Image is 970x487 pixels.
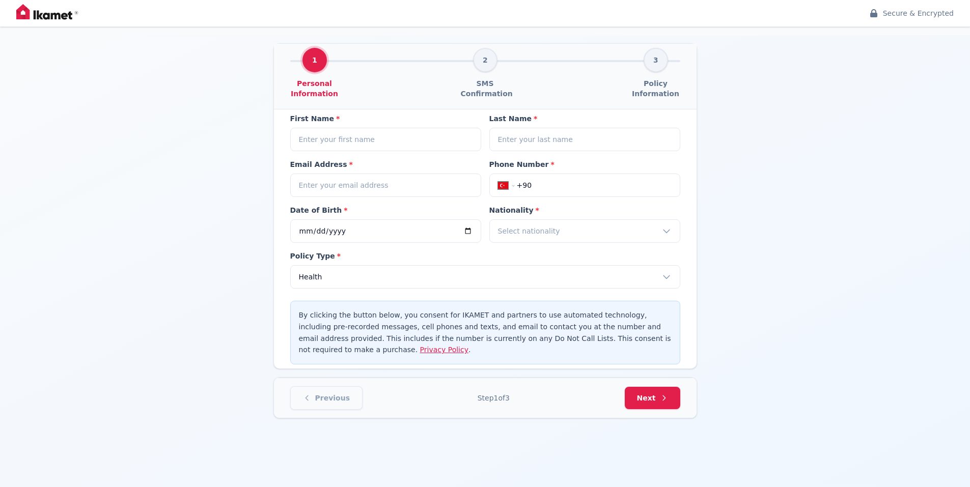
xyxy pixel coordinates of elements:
label: Last Name [489,113,680,124]
a: Privacy Policy [420,346,468,354]
input: Enter your last name [489,128,680,151]
label: Phone Number [489,159,680,169]
span: Personal Information [290,78,339,99]
label: First Name [290,113,481,124]
span: Secure & Encrypted [883,8,954,18]
button: Previous [290,386,363,410]
div: Step 1 of 3 [478,393,510,403]
input: Enter your first name [290,128,481,151]
label: Policy Type [290,251,680,261]
span: SMS Confirmation [461,78,510,99]
p: By clicking the button below, you consent for IKAMET and partners to use automated technology, in... [299,309,672,356]
span: 2 [483,55,488,65]
input: Enter your phone number [517,180,672,190]
span: Policy Information [631,78,680,99]
span: 1 [312,55,317,65]
span: Previous [303,393,350,403]
button: Next [625,387,680,409]
span: 3 [653,55,658,65]
input: Enter your email address [290,174,481,197]
span: Health [299,272,322,282]
label: Email Address [290,159,481,169]
span: Next [637,393,668,403]
img: IKAMET Logo [16,4,78,22]
label: Date of Birth [290,205,481,215]
span: Select nationality [498,226,560,236]
label: Nationality [489,205,680,215]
